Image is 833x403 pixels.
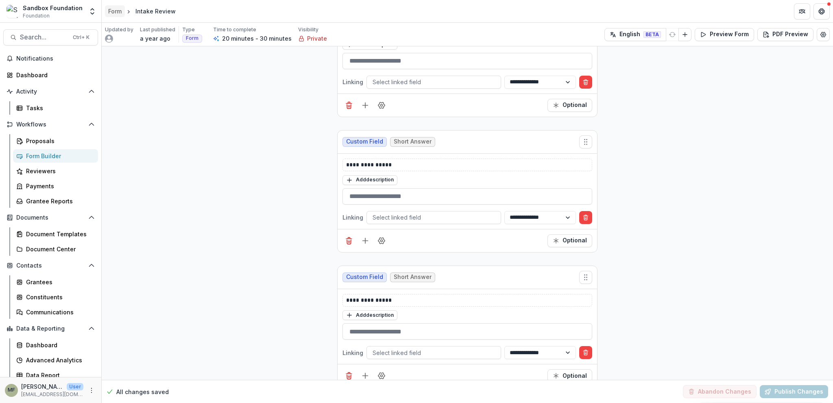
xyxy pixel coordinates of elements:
button: Adddescription [342,175,397,185]
button: Field Settings [375,234,388,247]
div: Communications [26,308,92,316]
button: Open Activity [3,85,98,98]
span: Form [186,35,198,41]
button: Search... [3,29,98,46]
span: Activity [16,88,85,95]
p: Updated by [105,26,133,33]
span: Contacts [16,262,85,269]
p: a year ago [140,34,170,43]
button: Add Language [678,28,691,41]
button: Move field [579,135,592,148]
a: Data Report [13,368,98,382]
p: Last published [140,26,175,33]
span: Foundation [23,12,50,20]
button: Open Data & Reporting [3,322,98,335]
button: Move field [579,271,592,284]
div: Grantee Reports [26,197,92,205]
a: Document Center [13,242,98,256]
button: Field Settings [375,369,388,382]
a: Advanced Analytics [13,353,98,367]
button: Open Workflows [3,118,98,131]
div: Document Templates [26,230,92,238]
div: Ctrl + K [71,33,91,42]
button: More [87,386,96,395]
button: Required [547,369,592,382]
a: Grantees [13,275,98,289]
button: Add field [359,99,372,112]
button: Required [547,99,592,112]
button: Add field [359,234,372,247]
button: Open entity switcher [87,3,98,20]
button: Delete condition [579,346,592,359]
button: Preview Form [695,28,754,41]
button: Open Contacts [3,259,98,272]
p: Time to complete [213,26,256,33]
div: Payments [26,182,92,190]
a: Proposals [13,134,98,148]
p: [PERSON_NAME] [21,382,63,391]
svg: avatar [105,35,113,43]
a: Dashboard [3,68,98,82]
p: 20 minutes - 30 minutes [222,34,292,43]
p: Visibility [298,26,318,33]
button: Required [547,234,592,247]
p: [EMAIL_ADDRESS][DOMAIN_NAME] [21,391,83,398]
button: Refresh Translation [666,28,679,41]
a: Form Builder [13,149,98,163]
p: All changes saved [116,388,169,396]
div: Dashboard [16,71,92,79]
span: Documents [16,214,85,221]
span: Short Answer [394,274,432,281]
button: Adddescription [342,310,397,320]
button: Abandon Changes [683,385,757,398]
button: Open Documents [3,211,98,224]
button: Publish Changes [760,385,828,398]
span: Custom Field [346,138,383,145]
button: Delete field [342,234,355,247]
button: Delete field [342,369,355,382]
button: Add field [359,369,372,382]
a: Dashboard [13,338,98,352]
span: Short Answer [394,138,432,145]
button: Notifications [3,52,98,65]
div: Advanced Analytics [26,356,92,364]
button: Field Settings [375,99,388,112]
div: Form [108,7,122,15]
button: Edit Form Settings [817,28,830,41]
p: Linking [342,213,363,222]
nav: breadcrumb [105,5,179,17]
p: Type [182,26,195,33]
button: Delete field [342,99,355,112]
div: Data Report [26,371,92,379]
a: Communications [13,305,98,319]
span: Search... [20,33,68,41]
a: Document Templates [13,227,98,241]
span: Data & Reporting [16,325,85,332]
div: Melissa Flores [8,388,15,393]
p: Linking [342,78,363,86]
p: Linking [342,349,363,357]
a: Grantee Reports [13,194,98,208]
div: Grantees [26,278,92,286]
a: Form [105,5,125,17]
div: Form Builder [26,152,92,160]
a: Tasks [13,101,98,115]
button: Delete condition [579,211,592,224]
span: Workflows [16,121,85,128]
button: English BETA [604,28,666,41]
p: Private [307,34,327,43]
p: User [67,383,83,390]
a: Constituents [13,290,98,304]
span: Custom Field [346,274,383,281]
button: Partners [794,3,810,20]
div: Proposals [26,137,92,145]
div: Constituents [26,293,92,301]
div: Intake Review [135,7,176,15]
a: Payments [13,179,98,193]
button: Delete condition [579,76,592,89]
div: Dashboard [26,341,92,349]
div: Reviewers [26,167,92,175]
span: Notifications [16,55,95,62]
div: Document Center [26,245,92,253]
button: PDF Preview [757,28,813,41]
